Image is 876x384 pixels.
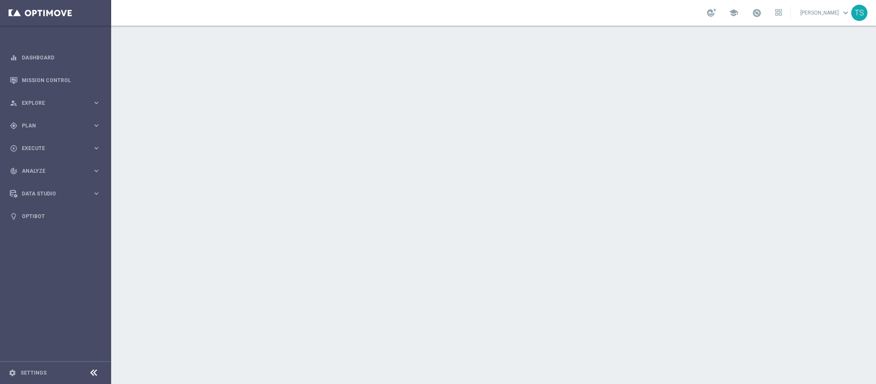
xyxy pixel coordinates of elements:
[729,8,738,18] span: school
[10,145,18,152] i: play_circle_outline
[10,190,92,198] div: Data Studio
[22,123,92,128] span: Plan
[799,6,851,19] a: [PERSON_NAME]keyboard_arrow_down
[10,167,92,175] div: Analyze
[22,146,92,151] span: Execute
[92,144,100,152] i: keyboard_arrow_right
[10,213,18,220] i: lightbulb
[841,8,850,18] span: keyboard_arrow_down
[92,99,100,107] i: keyboard_arrow_right
[10,122,92,130] div: Plan
[21,370,47,375] a: Settings
[92,121,100,130] i: keyboard_arrow_right
[9,77,101,84] button: Mission Control
[851,5,867,21] div: TS
[22,69,100,92] a: Mission Control
[10,99,92,107] div: Explore
[9,213,101,220] button: lightbulb Optibot
[10,145,92,152] div: Execute
[9,145,101,152] button: play_circle_outline Execute keyboard_arrow_right
[22,100,92,106] span: Explore
[10,205,100,227] div: Optibot
[9,168,101,174] button: track_changes Analyze keyboard_arrow_right
[9,122,101,129] button: gps_fixed Plan keyboard_arrow_right
[9,369,16,377] i: settings
[22,46,100,69] a: Dashboard
[10,167,18,175] i: track_changes
[9,190,101,197] button: Data Studio keyboard_arrow_right
[92,189,100,198] i: keyboard_arrow_right
[9,100,101,106] button: person_search Explore keyboard_arrow_right
[10,54,18,62] i: equalizer
[22,168,92,174] span: Analyze
[10,46,100,69] div: Dashboard
[22,205,100,227] a: Optibot
[10,99,18,107] i: person_search
[22,191,92,196] span: Data Studio
[92,167,100,175] i: keyboard_arrow_right
[10,69,100,92] div: Mission Control
[10,122,18,130] i: gps_fixed
[9,54,101,61] button: equalizer Dashboard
